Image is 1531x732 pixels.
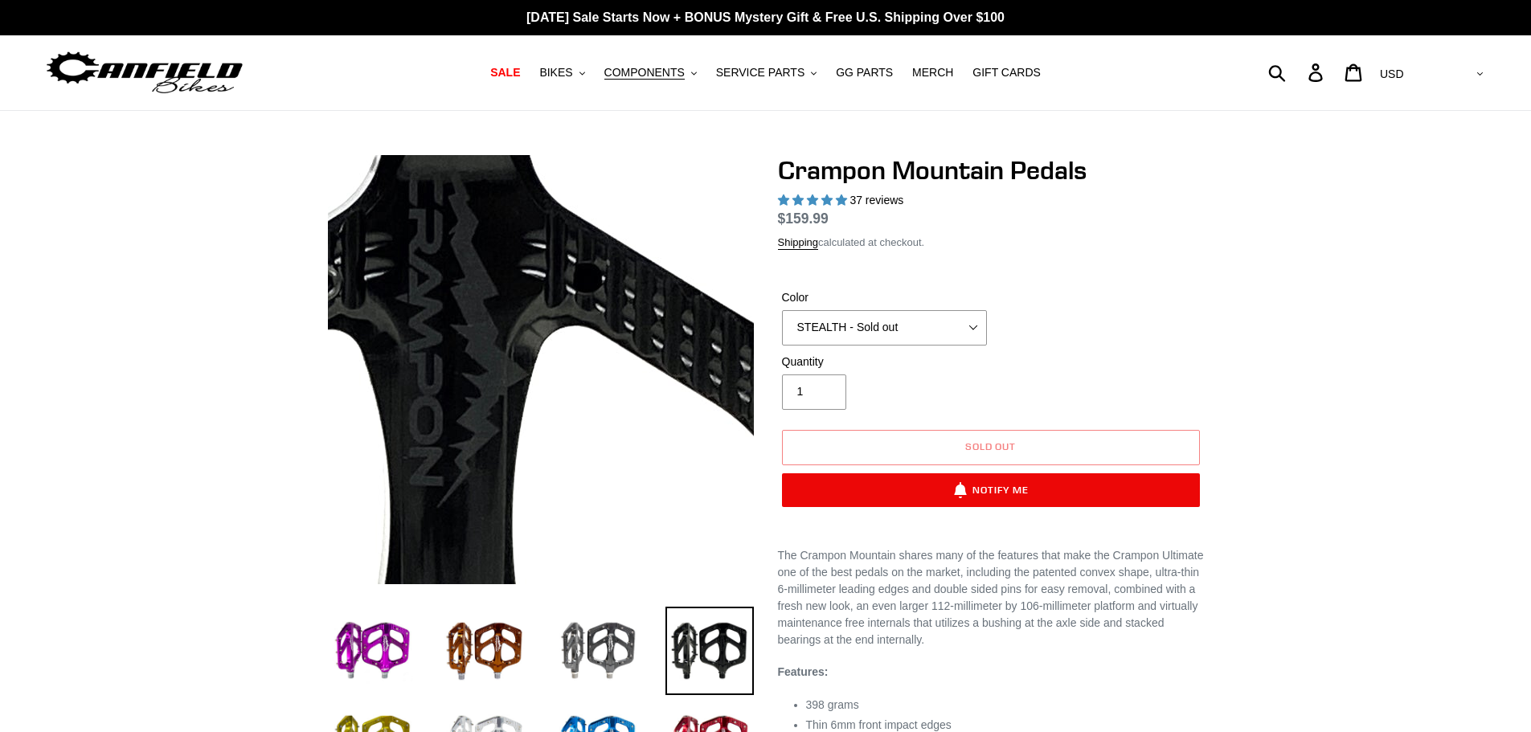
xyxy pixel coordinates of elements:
[531,62,592,84] button: BIKES
[778,211,829,227] span: $159.99
[782,354,987,370] label: Quantity
[482,62,528,84] a: SALE
[836,66,893,80] span: GG PARTS
[782,430,1200,465] button: Sold out
[972,66,1041,80] span: GIFT CARDS
[778,155,1204,186] h1: Crampon Mountain Pedals
[716,66,804,80] span: SERVICE PARTS
[965,440,1017,452] span: Sold out
[1277,55,1318,90] input: Search
[778,235,1204,251] div: calculated at checkout.
[782,289,987,306] label: Color
[708,62,825,84] button: SERVICE PARTS
[604,66,685,80] span: COMPONENTS
[778,236,819,250] a: Shipping
[912,66,953,80] span: MERCH
[778,194,850,207] span: 4.97 stars
[828,62,901,84] a: GG PARTS
[553,607,641,695] img: Load image into Gallery viewer, grey
[539,66,572,80] span: BIKES
[665,607,754,695] img: Load image into Gallery viewer, stealth
[490,66,520,80] span: SALE
[964,62,1049,84] a: GIFT CARDS
[596,62,705,84] button: COMPONENTS
[849,194,903,207] span: 37 reviews
[778,665,829,678] strong: Features:
[44,47,245,98] img: Canfield Bikes
[440,607,529,695] img: Load image into Gallery viewer, bronze
[904,62,961,84] a: MERCH
[778,547,1204,648] p: The Crampon Mountain shares many of the features that make the Crampon Ultimate one of the best p...
[328,607,416,695] img: Load image into Gallery viewer, purple
[806,697,1204,714] li: 398 grams
[782,473,1200,507] button: Notify Me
